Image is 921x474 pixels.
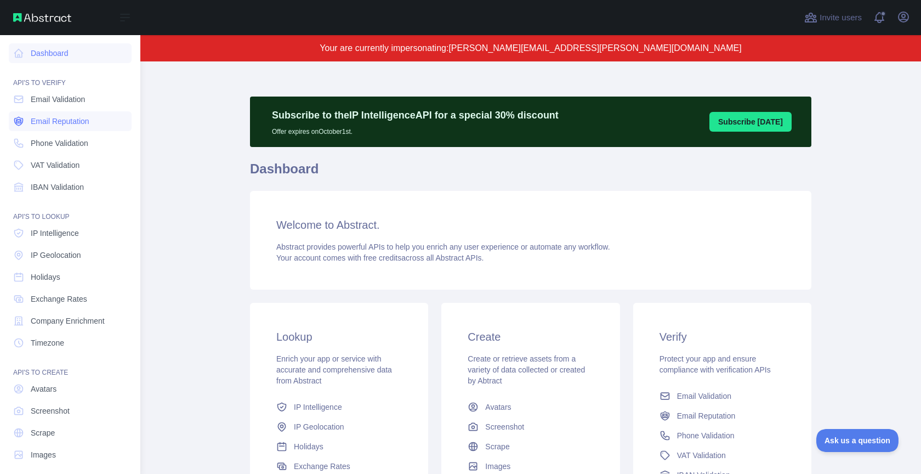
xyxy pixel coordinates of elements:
[9,445,132,465] a: Images
[9,401,132,421] a: Screenshot
[272,123,559,136] p: Offer expires on October 1st.
[9,223,132,243] a: IP Intelligence
[31,116,89,127] span: Email Reputation
[9,379,132,399] a: Avatars
[485,441,509,452] span: Scrape
[31,383,56,394] span: Avatars
[31,337,64,348] span: Timezone
[9,43,132,63] a: Dashboard
[485,402,511,413] span: Avatars
[9,65,132,87] div: API'S TO VERIFY
[655,426,789,445] a: Phone Validation
[272,437,406,456] a: Holidays
[677,410,736,421] span: Email Reputation
[31,228,79,239] span: IP Intelligence
[9,155,132,175] a: VAT Validation
[320,43,448,53] span: Your are currently impersonating:
[463,417,598,437] a: Screenshot
[276,253,484,262] span: Your account comes with across all Abstract APIs.
[13,13,71,22] img: Abstract API
[31,449,56,460] span: Images
[250,160,811,187] h1: Dashboard
[9,177,132,197] a: IBAN Validation
[9,267,132,287] a: Holidays
[9,199,132,221] div: API'S TO LOOKUP
[468,354,585,385] span: Create or retrieve assets from a variety of data collected or created by Abtract
[660,329,785,345] h3: Verify
[294,441,323,452] span: Holidays
[31,138,88,149] span: Phone Validation
[468,329,593,345] h3: Create
[448,43,741,53] span: [PERSON_NAME][EMAIL_ADDRESS][PERSON_NAME][DOMAIN_NAME]
[709,112,792,132] button: Subscribe [DATE]
[677,430,735,441] span: Phone Validation
[31,160,79,171] span: VAT Validation
[9,311,132,331] a: Company Enrichment
[363,253,401,262] span: free credits
[31,94,85,105] span: Email Validation
[485,461,510,472] span: Images
[294,421,344,432] span: IP Geolocation
[31,405,70,416] span: Screenshot
[9,89,132,109] a: Email Validation
[272,397,406,417] a: IP Intelligence
[655,386,789,406] a: Email Validation
[820,12,862,24] span: Invite users
[816,429,899,452] iframe: Toggle Customer Support
[9,355,132,377] div: API'S TO CREATE
[677,391,731,402] span: Email Validation
[677,450,726,461] span: VAT Validation
[31,294,87,304] span: Exchange Rates
[463,397,598,417] a: Avatars
[276,354,392,385] span: Enrich your app or service with accurate and comprehensive data from Abstract
[9,333,132,353] a: Timezone
[9,111,132,131] a: Email Reputation
[276,217,785,233] h3: Welcome to Abstract.
[660,354,771,374] span: Protect your app and ensure compliance with verification APIs
[9,245,132,265] a: IP Geolocation
[272,108,559,123] p: Subscribe to the IP Intelligence API for a special 30 % discount
[31,250,81,261] span: IP Geolocation
[9,423,132,443] a: Scrape
[31,427,55,438] span: Scrape
[9,289,132,309] a: Exchange Rates
[655,445,789,465] a: VAT Validation
[463,437,598,456] a: Scrape
[276,329,402,345] h3: Lookup
[276,242,610,251] span: Abstract provides powerful APIs to help you enrich any user experience or automate any workflow.
[31,182,84,193] span: IBAN Validation
[294,402,342,413] span: IP Intelligence
[9,133,132,153] a: Phone Validation
[272,417,406,437] a: IP Geolocation
[655,406,789,426] a: Email Reputation
[802,9,864,26] button: Invite users
[294,461,350,472] span: Exchange Rates
[485,421,524,432] span: Screenshot
[31,315,105,326] span: Company Enrichment
[31,272,60,283] span: Holidays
